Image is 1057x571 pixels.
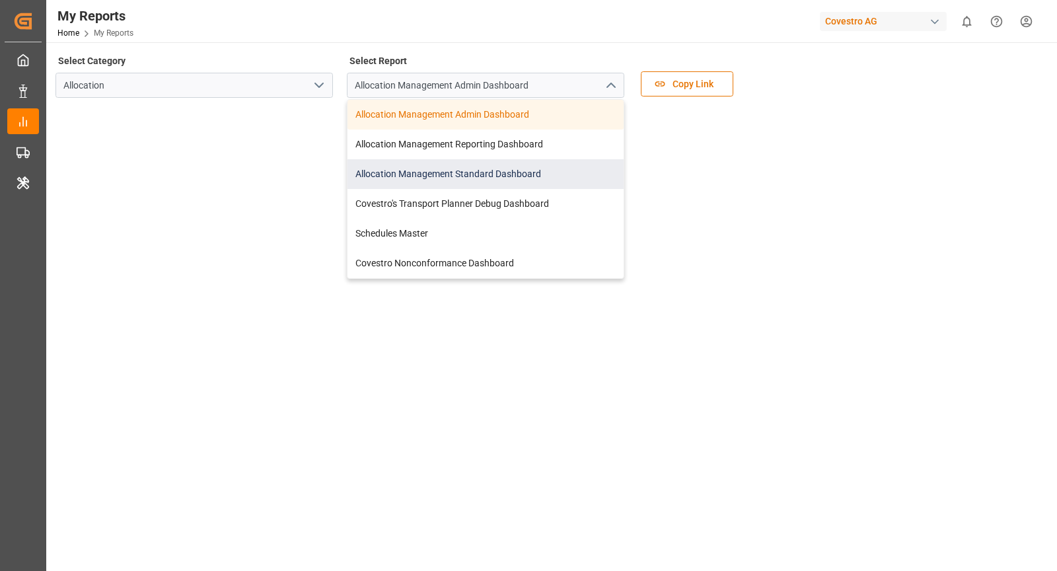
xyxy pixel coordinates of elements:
div: Allocation Management Admin Dashboard [347,100,624,130]
label: Select Report [347,52,409,70]
div: Covestro's Transport Planner Debug Dashboard [347,189,624,219]
button: Covestro AG [820,9,952,34]
button: open menu [309,75,328,96]
label: Select Category [55,52,128,70]
button: Help Center [982,7,1011,36]
button: Copy Link [641,71,733,96]
div: Allocation Management Standard Dashboard [347,159,624,189]
input: Type to search/select [55,73,333,98]
span: Copy Link [666,77,720,91]
button: close menu [600,75,620,96]
input: Type to search/select [347,73,624,98]
div: Covestro AG [820,12,947,31]
div: Covestro Nonconformance Dashboard [347,248,624,278]
div: Allocation Management Reporting Dashboard [347,130,624,159]
div: My Reports [57,6,133,26]
button: show 0 new notifications [952,7,982,36]
div: Schedules Master [347,219,624,248]
a: Home [57,28,79,38]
